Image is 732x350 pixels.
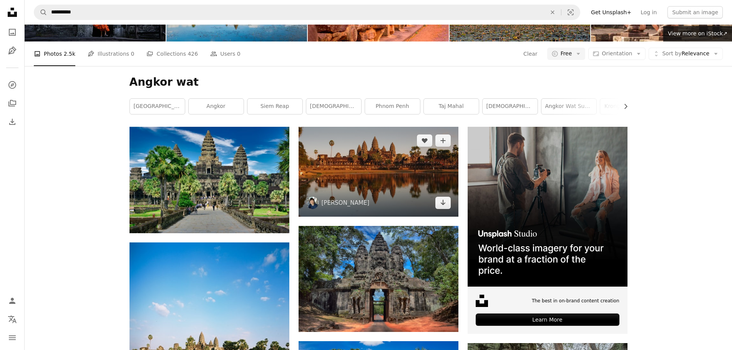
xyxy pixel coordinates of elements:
[5,312,20,327] button: Language
[130,99,185,114] a: [GEOGRAPHIC_DATA]
[129,127,289,233] img: people walking on park near trees and building during daytime
[5,25,20,40] a: Photos
[468,127,627,287] img: file-1715651741414-859baba4300dimage
[547,48,586,60] button: Free
[619,99,627,114] button: scroll list to the right
[247,99,302,114] a: siem reap
[417,134,432,147] button: Like
[667,6,723,18] button: Submit an image
[668,30,727,36] span: View more on iStock ↗
[299,275,458,282] a: the entrance to an ancient temple in the jungle
[483,99,538,114] a: [DEMOGRAPHIC_DATA]
[662,50,709,58] span: Relevance
[131,50,134,58] span: 0
[424,99,479,114] a: taj mahal
[561,50,572,58] span: Free
[663,26,732,41] a: View more on iStock↗
[306,197,319,209] img: Go to Vicky T's profile
[544,5,561,20] button: Clear
[5,293,20,309] a: Log in / Sign up
[561,5,580,20] button: Visual search
[476,314,619,326] div: Learn More
[662,50,681,56] span: Sort by
[649,48,723,60] button: Sort byRelevance
[129,75,627,89] h1: Angkor wat
[5,43,20,58] a: Illustrations
[189,99,244,114] a: angkor
[210,41,241,66] a: Users 0
[602,50,632,56] span: Orientation
[299,168,458,175] a: Angkor Wat, Cambodia
[299,226,458,332] img: the entrance to an ancient temple in the jungle
[188,50,198,58] span: 426
[306,99,361,114] a: [DEMOGRAPHIC_DATA]
[237,50,241,58] span: 0
[588,48,646,60] button: Orientation
[5,77,20,93] a: Explore
[88,41,134,66] a: Illustrations 0
[541,99,596,114] a: angkor wat sunrise
[34,5,47,20] button: Search Unsplash
[5,5,20,22] a: Home — Unsplash
[34,5,580,20] form: Find visuals sitewide
[435,134,451,147] button: Add to Collection
[365,99,420,114] a: phnom penh
[5,330,20,345] button: Menu
[5,96,20,111] a: Collections
[532,298,619,304] span: The best in on-brand content creation
[5,114,20,129] a: Download History
[435,197,451,209] a: Download
[146,41,198,66] a: Collections 426
[636,6,661,18] a: Log in
[322,199,370,207] a: [PERSON_NAME]
[476,295,488,307] img: file-1631678316303-ed18b8b5cb9cimage
[299,127,458,217] img: Angkor Wat, Cambodia
[468,127,627,334] a: The best in on-brand content creationLearn More
[586,6,636,18] a: Get Unsplash+
[129,176,289,183] a: people walking on park near trees and building during daytime
[523,48,538,60] button: Clear
[600,99,655,114] a: krong siem reap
